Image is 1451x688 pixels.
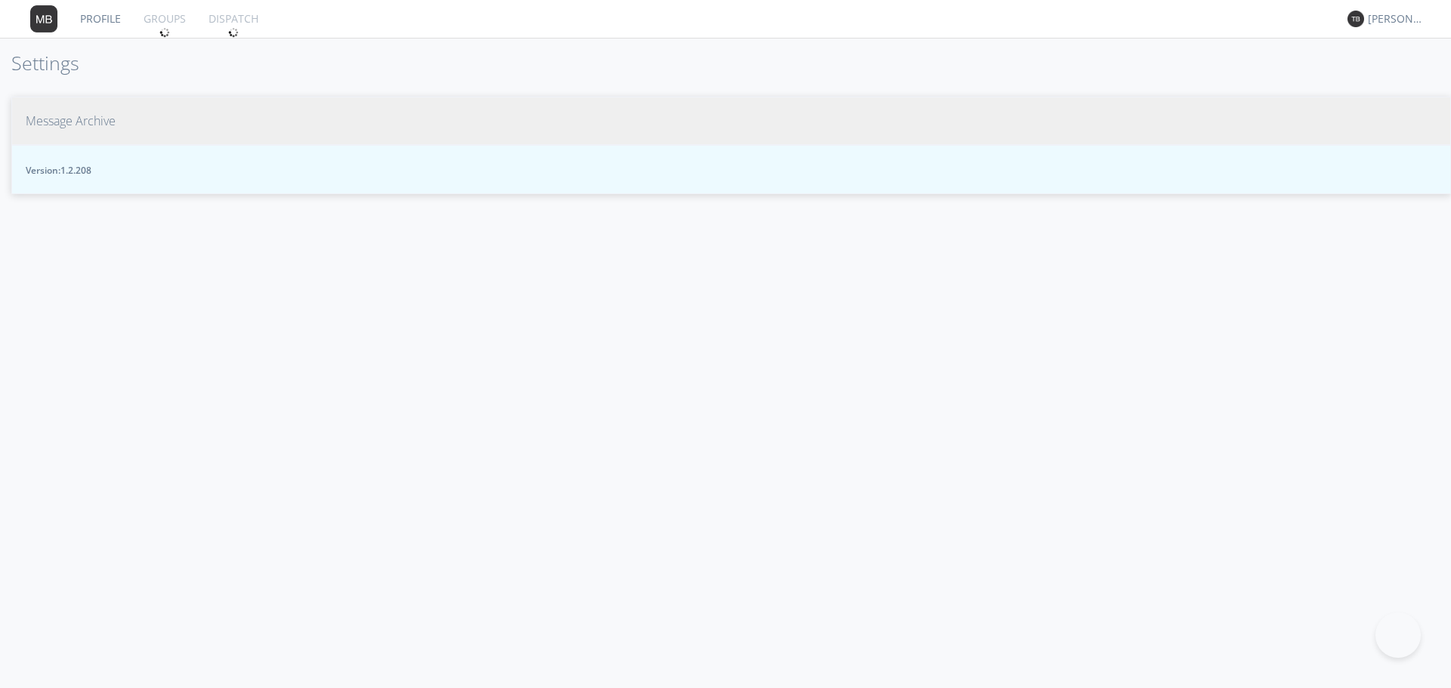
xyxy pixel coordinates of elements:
span: Version: 1.2.208 [26,164,1437,177]
img: 373638.png [1347,11,1364,27]
img: spin.svg [159,27,170,38]
img: spin.svg [228,27,239,38]
img: 373638.png [30,5,57,32]
span: Message Archive [26,113,116,130]
button: Message Archive [11,97,1451,146]
iframe: Toggle Customer Support [1375,612,1421,658]
div: [PERSON_NAME] * [1368,11,1425,26]
button: Version:1.2.208 [11,145,1451,194]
